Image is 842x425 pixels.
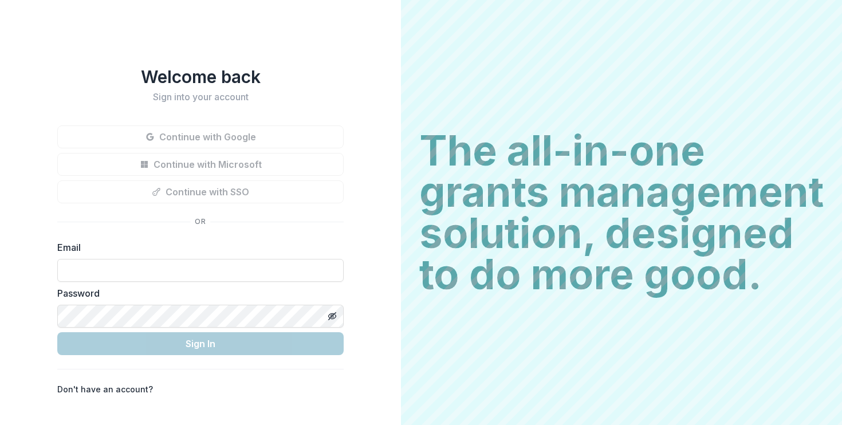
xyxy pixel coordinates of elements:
[323,307,341,325] button: Toggle password visibility
[57,241,337,254] label: Email
[57,153,344,176] button: Continue with Microsoft
[57,383,153,395] p: Don't have an account?
[57,286,337,300] label: Password
[57,180,344,203] button: Continue with SSO
[57,332,344,355] button: Sign In
[57,92,344,103] h2: Sign into your account
[57,125,344,148] button: Continue with Google
[57,66,344,87] h1: Welcome back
